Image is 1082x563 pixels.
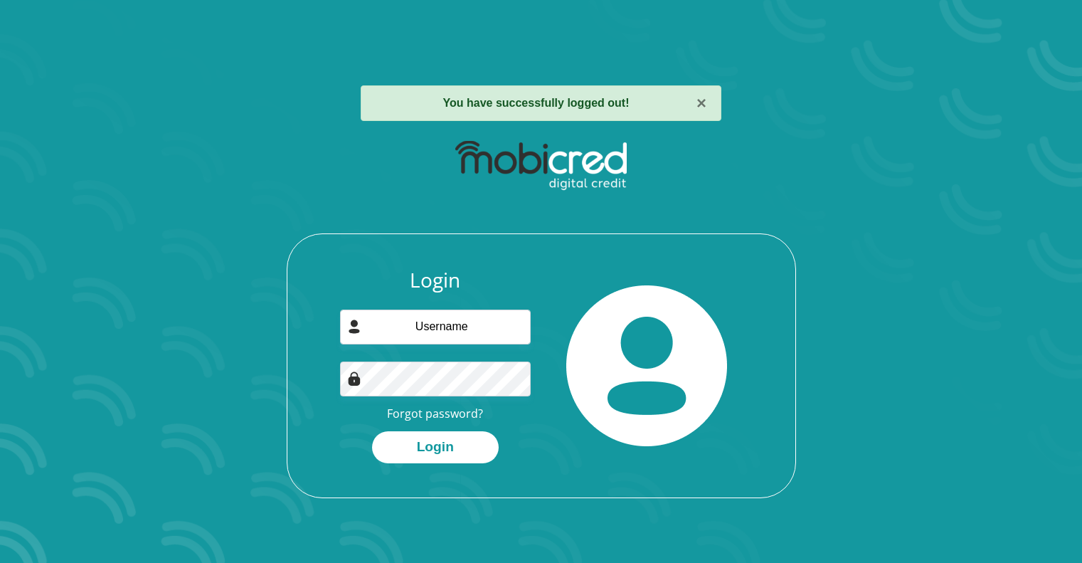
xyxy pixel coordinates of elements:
button: × [696,95,706,112]
strong: You have successfully logged out! [443,97,630,109]
img: mobicred logo [455,141,627,191]
h3: Login [340,268,531,293]
a: Forgot password? [387,406,483,421]
img: Image [347,372,361,386]
input: Username [340,310,531,344]
img: user-icon image [347,320,361,334]
button: Login [372,431,499,463]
